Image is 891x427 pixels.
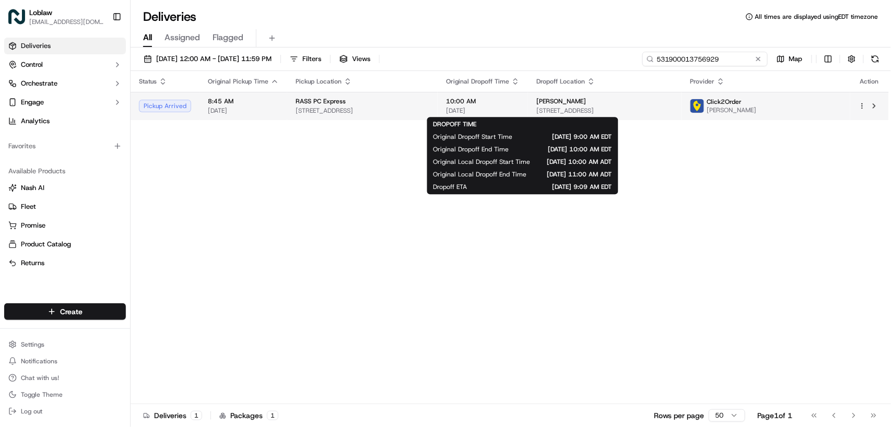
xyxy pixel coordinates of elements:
span: [DATE] [208,106,279,115]
span: [DATE] 9:09 AM EDT [484,183,612,191]
span: Deliveries [21,41,51,51]
span: Orchestrate [21,79,57,88]
button: Engage [4,94,126,111]
button: Refresh [868,52,883,66]
span: Original Dropoff Start Time [433,133,513,141]
button: Create [4,303,126,320]
span: Original Local Dropoff End Time [433,170,527,179]
span: Returns [21,258,44,268]
button: Views [335,52,375,66]
button: Promise [4,217,126,234]
div: Action [859,77,881,86]
span: DROPOFF TIME [433,120,477,128]
div: Deliveries [143,410,202,421]
span: Nash AI [21,183,44,193]
button: Orchestrate [4,75,126,92]
span: Views [352,54,370,64]
span: Toggle Theme [21,390,63,399]
input: Type to search [642,52,768,66]
button: Notifications [4,354,126,369]
span: Notifications [21,357,57,365]
span: [DATE] 10:00 AM EDT [526,145,612,153]
div: Page 1 of 1 [758,410,793,421]
span: Control [21,60,43,69]
button: Loblaw [29,7,52,18]
span: Engage [21,98,44,107]
span: [DATE] 11:00 AM ADT [544,170,612,179]
span: Original Pickup Time [208,77,268,86]
button: Filters [285,52,326,66]
span: [DATE] 10:00 AM ADT [547,158,612,166]
span: [DATE] [446,106,520,115]
button: Nash AI [4,180,126,196]
span: [DATE] 9:00 AM EDT [530,133,612,141]
button: Chat with us! [4,371,126,385]
span: 8:45 AM [208,97,279,105]
a: Deliveries [4,38,126,54]
span: Promise [21,221,45,230]
span: Chat with us! [21,374,59,382]
a: Fleet [8,202,122,211]
button: Toggle Theme [4,387,126,402]
span: Map [789,54,803,64]
button: Log out [4,404,126,419]
button: Product Catalog [4,236,126,253]
a: Returns [8,258,122,268]
span: Original Local Dropoff Start Time [433,158,531,166]
img: profile_click2order_cartwheel.png [690,99,704,113]
span: [STREET_ADDRESS] [536,106,673,115]
img: Loblaw [8,8,25,25]
span: RASS PC Express [296,97,346,105]
a: Analytics [4,113,126,129]
button: Map [772,52,807,66]
span: [PERSON_NAME] [536,97,586,105]
span: Original Dropoff Time [446,77,509,86]
span: All [143,31,152,44]
span: Fleet [21,202,36,211]
button: Returns [4,255,126,271]
h1: Deliveries [143,8,196,25]
button: Control [4,56,126,73]
span: Dropoff ETA [433,183,467,191]
span: Assigned [165,31,200,44]
span: Original Dropoff End Time [433,145,509,153]
span: Product Catalog [21,240,71,249]
button: Fleet [4,198,126,215]
span: All times are displayed using EDT timezone [755,13,878,21]
span: 10:00 AM [446,97,520,105]
div: Packages [219,410,278,421]
p: Rows per page [654,410,705,421]
span: Flagged [213,31,243,44]
span: Settings [21,340,44,349]
a: Promise [8,221,122,230]
div: 1 [191,411,202,420]
span: Pickup Location [296,77,342,86]
a: Nash AI [8,183,122,193]
div: Available Products [4,163,126,180]
span: Create [60,306,83,317]
button: LoblawLoblaw[EMAIL_ADDRESS][DOMAIN_NAME] [4,4,108,29]
a: Product Catalog [8,240,122,249]
button: Settings [4,337,126,352]
span: Provider [690,77,714,86]
span: [STREET_ADDRESS] [296,106,429,115]
span: Filters [302,54,321,64]
button: [EMAIL_ADDRESS][DOMAIN_NAME] [29,18,104,26]
span: Log out [21,407,42,416]
span: [PERSON_NAME] [707,106,756,114]
div: 1 [267,411,278,420]
span: Status [139,77,157,86]
div: Favorites [4,138,126,155]
span: Analytics [21,116,50,126]
span: Click2Order [707,98,742,106]
span: Dropoff Location [536,77,585,86]
span: [DATE] 12:00 AM - [DATE] 11:59 PM [156,54,272,64]
button: [DATE] 12:00 AM - [DATE] 11:59 PM [139,52,276,66]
